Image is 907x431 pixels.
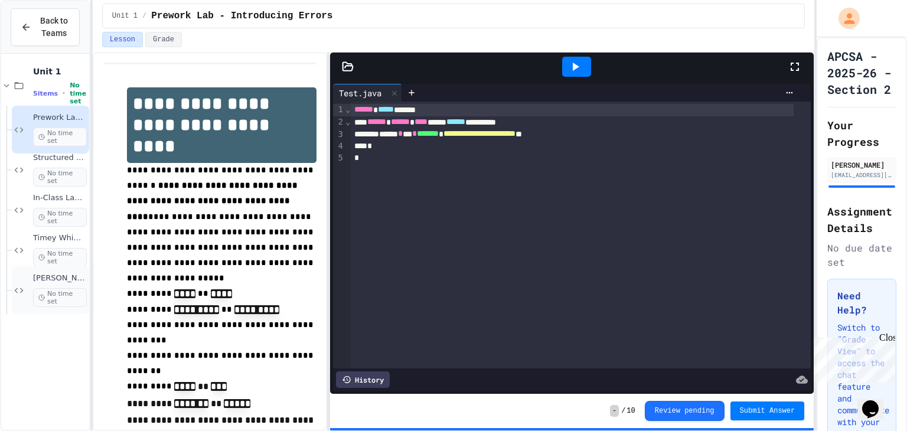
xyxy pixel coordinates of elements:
div: Test.java [333,84,402,102]
span: No time set [70,81,87,105]
span: Prework Lab - Introducing Errors [33,113,87,123]
span: No time set [33,288,87,307]
h1: APCSA - 2025-26 - Section 2 [827,48,896,97]
button: Review pending [645,401,725,421]
span: Unit 1 [112,11,138,21]
span: No time set [33,208,87,227]
span: / [621,406,625,416]
span: Prework Lab - Introducing Errors [151,9,332,23]
span: No time set [33,168,87,187]
div: [PERSON_NAME] [831,159,893,170]
span: - [610,405,619,417]
span: In-Class Lab: [PERSON_NAME] Stuff [33,193,87,203]
span: Structured Output [33,153,87,163]
span: Fold line [345,117,351,126]
span: Submit Answer [740,406,795,416]
div: No due date set [827,241,896,269]
button: Back to Teams [11,8,80,46]
span: 5 items [33,90,58,97]
div: 4 [333,141,345,152]
button: Lesson [102,32,143,47]
span: • [63,89,65,98]
span: / [142,11,146,21]
h2: Your Progress [827,117,896,150]
div: My Account [826,5,863,32]
div: 1 [333,104,345,116]
div: 3 [333,129,345,141]
span: [PERSON_NAME] Stuff with Multiple Method Thingys [33,273,87,283]
div: [EMAIL_ADDRESS][DOMAIN_NAME] [831,171,893,179]
button: Submit Answer [730,401,805,420]
span: 10 [627,406,635,416]
div: History [336,371,390,388]
span: Fold line [345,105,351,114]
div: Test.java [333,87,387,99]
iframe: chat widget [809,332,895,383]
button: Grade [145,32,182,47]
span: Unit 1 [33,66,87,77]
span: Timey Whimey Stuff [33,233,87,243]
div: 2 [333,116,345,129]
span: Back to Teams [38,15,70,40]
div: 5 [333,152,345,164]
span: No time set [33,128,87,146]
h2: Assignment Details [827,203,896,236]
span: No time set [33,248,87,267]
h3: Need Help? [837,289,886,317]
iframe: chat widget [857,384,895,419]
div: Chat with us now!Close [5,5,81,75]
